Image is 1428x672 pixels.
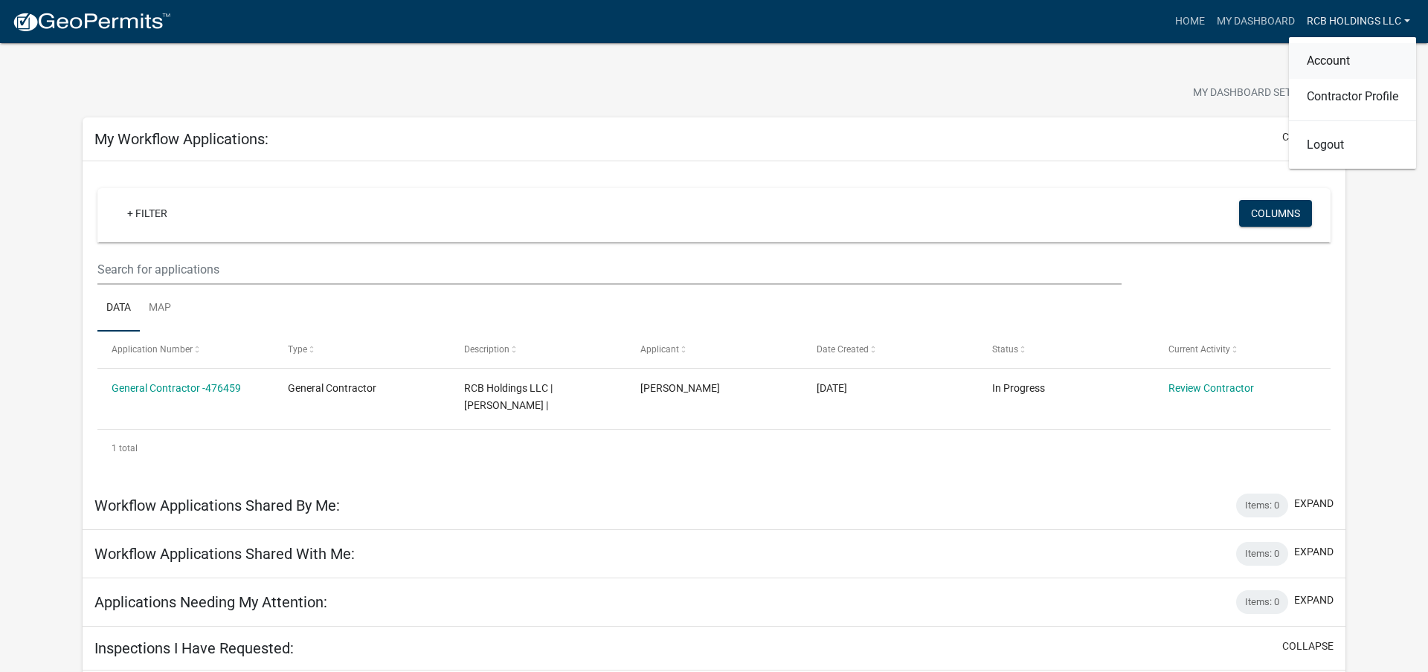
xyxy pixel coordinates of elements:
a: Data [97,285,140,332]
span: My Dashboard Settings [1193,85,1321,103]
h5: Inspections I Have Requested: [94,639,294,657]
datatable-header-cell: Current Activity [1154,332,1331,367]
a: General Contractor -476459 [112,382,241,394]
datatable-header-cell: Description [450,332,626,367]
datatable-header-cell: Applicant [626,332,803,367]
a: Logout [1289,127,1416,163]
div: Items: 0 [1236,542,1288,566]
input: Search for applications [97,254,1122,285]
h5: My Workflow Applications: [94,130,268,148]
button: My Dashboard Settingssettings [1181,79,1354,108]
datatable-header-cell: Type [274,332,450,367]
button: collapse [1282,129,1334,145]
a: Home [1169,7,1211,36]
span: In Progress [992,382,1045,394]
a: Review Contractor [1168,382,1254,394]
button: expand [1294,544,1334,560]
a: Account [1289,43,1416,79]
datatable-header-cell: Application Number [97,332,274,367]
div: collapse [83,161,1345,481]
a: Map [140,285,180,332]
span: Current Activity [1168,344,1230,355]
h5: Workflow Applications Shared With Me: [94,545,355,563]
span: General Contractor [288,382,376,394]
span: Status [992,344,1018,355]
div: Items: 0 [1236,494,1288,517]
a: Contractor Profile [1289,79,1416,114]
h5: Workflow Applications Shared By Me: [94,497,340,514]
button: expand [1294,592,1334,608]
datatable-header-cell: Status [978,332,1154,367]
span: 09/10/2025 [817,382,847,394]
span: RCB Holdings LLC | Albert Conard | [464,382,553,411]
span: Type [288,344,307,355]
button: Columns [1239,200,1312,227]
span: Application Number [112,344,193,355]
span: Albert Conard [640,382,720,394]
datatable-header-cell: Date Created [802,332,978,367]
h5: Applications Needing My Attention: [94,593,327,611]
a: + Filter [115,200,179,227]
div: Items: 0 [1236,590,1288,614]
span: Description [464,344,509,355]
span: Date Created [817,344,869,355]
a: My Dashboard [1211,7,1301,36]
a: RCB Holdings LLC [1301,7,1416,36]
button: expand [1294,496,1334,511]
span: Applicant [640,344,679,355]
button: collapse [1282,639,1334,654]
div: 1 total [97,430,1331,467]
div: RCB Holdings LLC [1289,37,1416,169]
